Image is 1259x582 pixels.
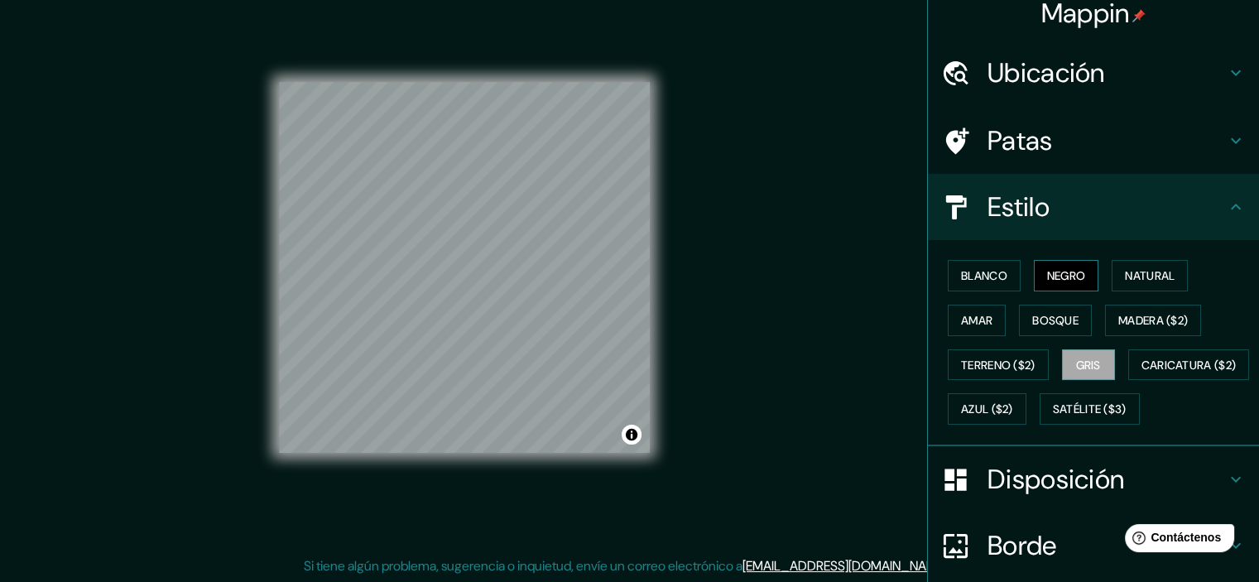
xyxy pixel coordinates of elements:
button: Blanco [948,260,1021,291]
font: Azul ($2) [961,402,1013,417]
img: pin-icon.png [1132,9,1146,22]
button: Madera ($2) [1105,305,1201,336]
font: Blanco [961,268,1007,283]
font: Caricatura ($2) [1141,358,1237,373]
button: Gris [1062,349,1115,381]
font: Negro [1047,268,1086,283]
a: [EMAIL_ADDRESS][DOMAIN_NAME] [742,557,947,575]
font: Patas [987,123,1053,158]
font: Borde [987,528,1057,563]
button: Amar [948,305,1006,336]
font: Bosque [1032,313,1079,328]
button: Satélite ($3) [1040,393,1140,425]
font: Ubicación [987,55,1105,90]
canvas: Mapa [279,82,650,453]
button: Caricatura ($2) [1128,349,1250,381]
button: Bosque [1019,305,1092,336]
font: Gris [1076,358,1101,373]
div: Borde [928,512,1259,579]
div: Estilo [928,174,1259,240]
div: Patas [928,108,1259,174]
font: Disposición [987,462,1124,497]
font: Estilo [987,190,1050,224]
button: Terreno ($2) [948,349,1049,381]
font: Madera ($2) [1118,313,1188,328]
font: Terreno ($2) [961,358,1036,373]
font: Natural [1125,268,1175,283]
button: Natural [1112,260,1188,291]
div: Disposición [928,446,1259,512]
button: Azul ($2) [948,393,1026,425]
button: Activar o desactivar atribución [622,425,642,445]
font: Si tiene algún problema, sugerencia o inquietud, envíe un correo electrónico a [304,557,742,575]
div: Ubicación [928,40,1259,106]
button: Negro [1034,260,1099,291]
font: Amar [961,313,992,328]
iframe: Lanzador de widgets de ayuda [1112,517,1241,564]
font: Satélite ($3) [1053,402,1127,417]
